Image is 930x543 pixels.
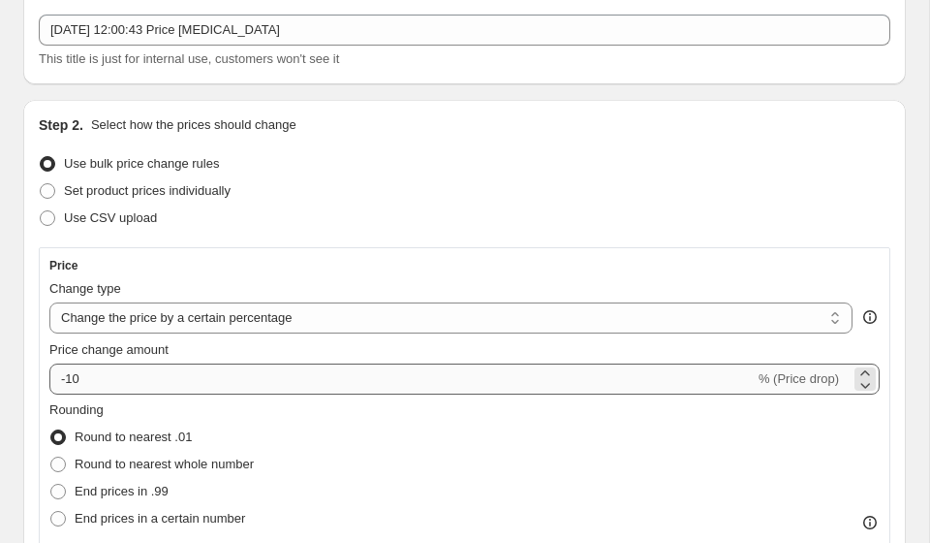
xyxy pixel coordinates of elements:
[49,402,104,417] span: Rounding
[64,210,157,225] span: Use CSV upload
[75,457,254,471] span: Round to nearest whole number
[759,371,839,386] span: % (Price drop)
[91,115,296,135] p: Select how the prices should change
[49,281,121,296] span: Change type
[39,15,890,46] input: 30% off holiday sale
[75,484,169,498] span: End prices in .99
[860,307,880,327] div: help
[64,183,231,198] span: Set product prices individually
[49,258,77,273] h3: Price
[49,342,169,357] span: Price change amount
[64,156,219,171] span: Use bulk price change rules
[75,511,245,526] span: End prices in a certain number
[39,115,83,135] h2: Step 2.
[49,364,755,395] input: -15
[39,51,339,66] span: This title is just for internal use, customers won't see it
[75,430,192,444] span: Round to nearest .01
